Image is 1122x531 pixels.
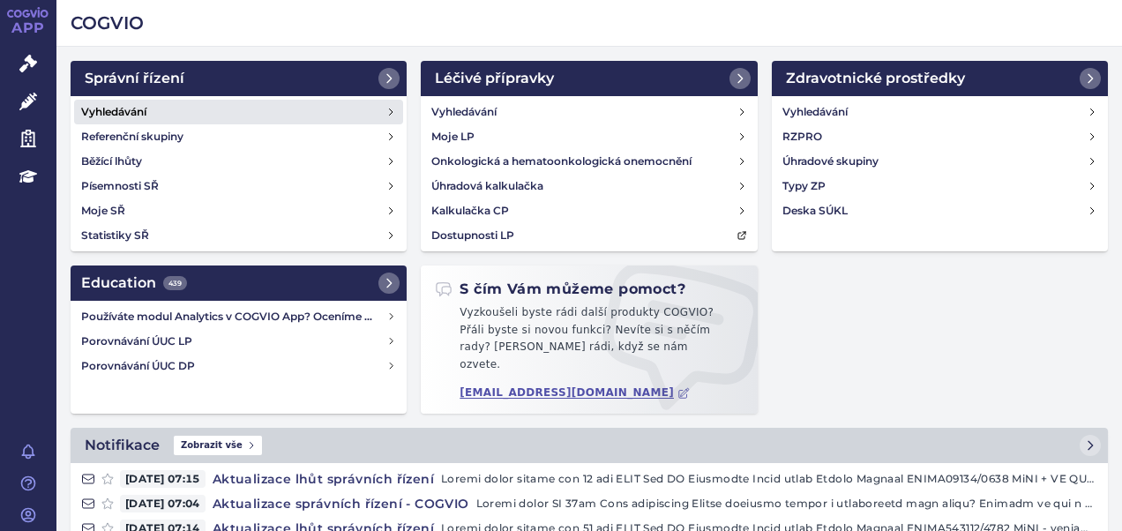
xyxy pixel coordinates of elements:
[782,202,848,220] h4: Deska SÚKL
[71,265,407,301] a: Education439
[74,329,403,354] a: Porovnávání ÚUC LP
[81,202,125,220] h4: Moje SŘ
[81,177,159,195] h4: Písemnosti SŘ
[786,68,965,89] h2: Zdravotnické prostředky
[81,227,149,244] h4: Statistiky SŘ
[163,276,187,290] span: 439
[775,124,1104,149] a: RZPRO
[435,304,743,380] p: Vyzkoušeli byste rádi další produkty COGVIO? Přáli byste si novou funkci? Nevíte si s něčím rady?...
[775,100,1104,124] a: Vyhledávání
[206,495,476,512] h4: Aktualizace správních řízení - COGVIO
[120,470,206,488] span: [DATE] 07:15
[81,308,386,325] h4: Používáte modul Analytics v COGVIO App? Oceníme Vaši zpětnou vazbu!
[424,149,753,174] a: Onkologická a hematoonkologická onemocnění
[424,198,753,223] a: Kalkulačka CP
[74,304,403,329] a: Používáte modul Analytics v COGVIO App? Oceníme Vaši zpětnou vazbu!
[81,128,183,146] h4: Referenční skupiny
[74,149,403,174] a: Běžící lhůty
[74,100,403,124] a: Vyhledávání
[81,333,386,350] h4: Porovnávání ÚUC LP
[85,68,184,89] h2: Správní řízení
[71,11,1108,35] h2: COGVIO
[431,128,475,146] h4: Moje LP
[424,223,753,248] a: Dostupnosti LP
[421,61,757,96] a: Léčivé přípravky
[431,202,509,220] h4: Kalkulačka CP
[772,61,1108,96] a: Zdravotnické prostředky
[431,153,692,170] h4: Onkologická a hematoonkologická onemocnění
[441,470,1097,488] p: Loremi dolor sitame con 12 adi ELIT Sed DO Eiusmodte Incid utlab Etdolo Magnaal ENIMA09134/0638 M...
[782,103,848,121] h4: Vyhledávání
[206,470,441,488] h4: Aktualizace lhůt správních řízení
[782,128,822,146] h4: RZPRO
[174,436,262,455] span: Zobrazit vše
[424,124,753,149] a: Moje LP
[74,223,403,248] a: Statistiky SŘ
[71,61,407,96] a: Správní řízení
[424,174,753,198] a: Úhradová kalkulačka
[782,153,879,170] h4: Úhradové skupiny
[476,495,1097,512] p: Loremi dolor SI 37am Cons adipiscing Elitse doeiusmo tempor i utlaboreetd magn aliqu? Enimadm ve ...
[74,124,403,149] a: Referenční skupiny
[74,198,403,223] a: Moje SŘ
[424,100,753,124] a: Vyhledávání
[74,174,403,198] a: Písemnosti SŘ
[435,68,554,89] h2: Léčivé přípravky
[431,177,543,195] h4: Úhradová kalkulačka
[782,177,826,195] h4: Typy ZP
[71,428,1108,463] a: NotifikaceZobrazit vše
[81,357,386,375] h4: Porovnávání ÚUC DP
[81,103,146,121] h4: Vyhledávání
[120,495,206,512] span: [DATE] 07:04
[775,149,1104,174] a: Úhradové skupiny
[431,227,514,244] h4: Dostupnosti LP
[431,103,497,121] h4: Vyhledávání
[775,174,1104,198] a: Typy ZP
[85,435,160,456] h2: Notifikace
[435,280,685,299] h2: S čím Vám můžeme pomoct?
[775,198,1104,223] a: Deska SÚKL
[74,354,403,378] a: Porovnávání ÚUC DP
[81,273,187,294] h2: Education
[81,153,142,170] h4: Běžící lhůty
[460,386,690,400] a: [EMAIL_ADDRESS][DOMAIN_NAME]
